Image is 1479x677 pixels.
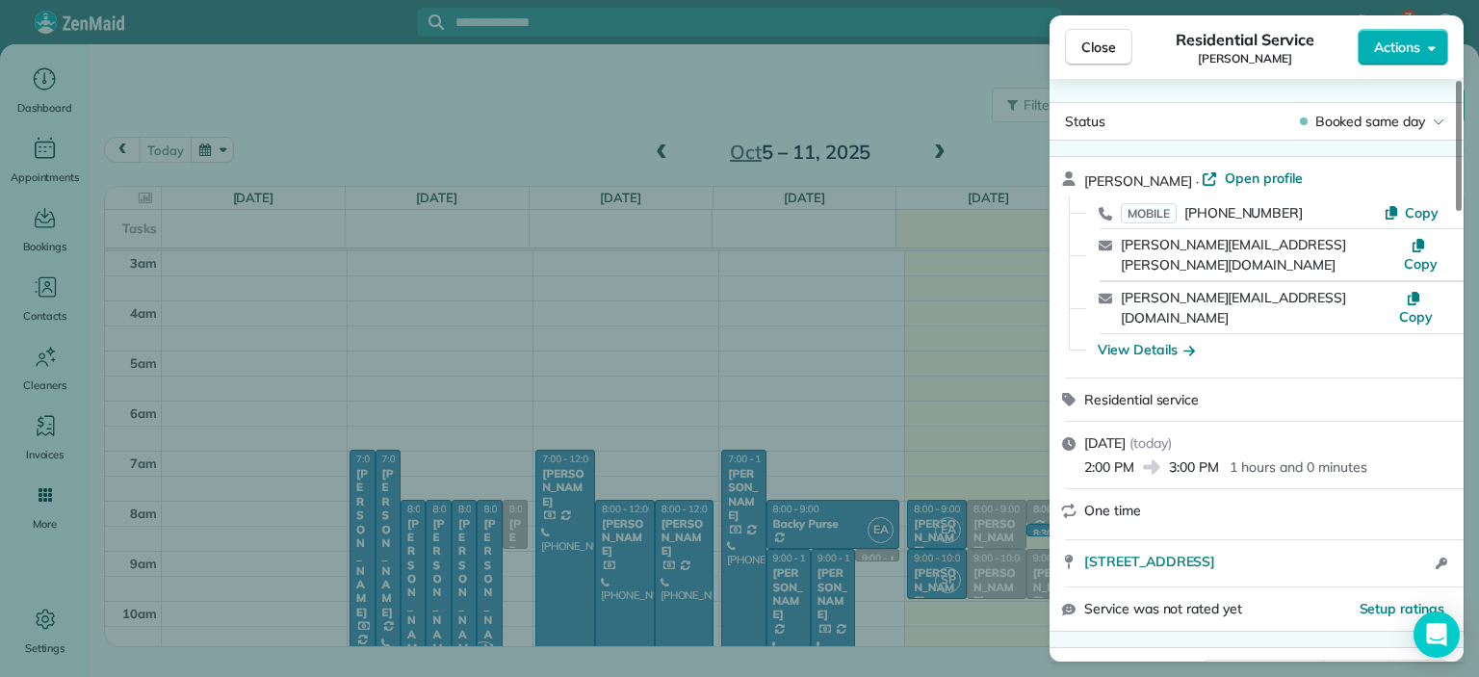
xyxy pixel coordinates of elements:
span: Copy [1399,308,1433,325]
p: 1 hours and 0 minutes [1230,457,1366,477]
a: [PERSON_NAME][EMAIL_ADDRESS][PERSON_NAME][DOMAIN_NAME] [1121,236,1346,273]
button: Copy [1403,235,1439,273]
span: Residential Service [1176,28,1313,51]
a: [STREET_ADDRESS] [1084,552,1430,571]
span: [STREET_ADDRESS] [1084,552,1215,571]
span: · [1192,173,1203,189]
button: Copy [1393,288,1439,326]
span: [PERSON_NAME] [1084,172,1192,190]
span: Copy [1404,255,1438,273]
span: 2:00 PM [1084,457,1134,477]
button: Close [1065,29,1132,65]
span: Setup ratings [1360,600,1445,617]
button: View Details [1098,340,1195,359]
button: Setup ratings [1360,599,1445,618]
span: Copy [1405,204,1439,221]
a: [PERSON_NAME][EMAIL_ADDRESS][DOMAIN_NAME] [1121,289,1346,326]
span: [DATE] [1084,434,1126,452]
span: Open profile [1225,169,1303,188]
a: Open profile [1202,169,1303,188]
span: Residential service [1084,391,1199,408]
button: Copy [1384,203,1439,222]
span: [PHONE_NUMBER] [1184,204,1303,221]
span: One time [1084,502,1141,519]
button: Open access information [1430,552,1452,575]
span: Close [1081,38,1116,57]
span: Actions [1374,38,1420,57]
span: 3:00 PM [1169,457,1219,477]
a: MOBILE[PHONE_NUMBER] [1121,203,1303,222]
span: Booked same day [1315,112,1425,131]
span: [PERSON_NAME] [1198,51,1292,66]
span: Service was not rated yet [1084,599,1242,619]
div: Open Intercom Messenger [1414,612,1460,658]
span: Status [1065,113,1105,130]
span: MOBILE [1121,203,1177,223]
span: ( today ) [1129,434,1172,452]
